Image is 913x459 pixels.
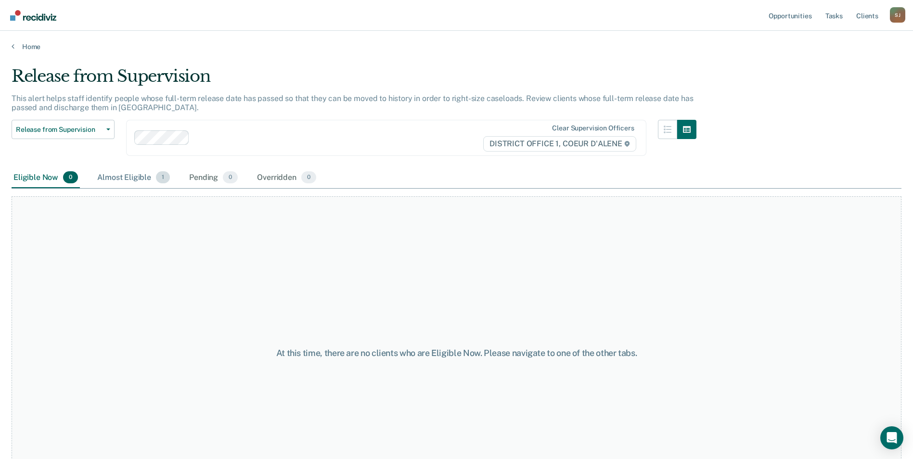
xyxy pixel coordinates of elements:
[12,167,80,189] div: Eligible Now0
[301,171,316,184] span: 0
[12,66,696,94] div: Release from Supervision
[95,167,172,189] div: Almost Eligible1
[156,171,170,184] span: 1
[10,10,56,21] img: Recidiviz
[552,124,634,132] div: Clear supervision officers
[890,7,905,23] div: S J
[63,171,78,184] span: 0
[12,94,693,112] p: This alert helps staff identify people whose full-term release date has passed so that they can b...
[16,126,103,134] span: Release from Supervision
[12,42,901,51] a: Home
[223,171,238,184] span: 0
[255,167,318,189] div: Overridden0
[187,167,240,189] div: Pending0
[12,120,115,139] button: Release from Supervision
[234,348,679,358] div: At this time, there are no clients who are Eligible Now. Please navigate to one of the other tabs.
[483,136,636,152] span: DISTRICT OFFICE 1, COEUR D'ALENE
[890,7,905,23] button: Profile dropdown button
[880,426,903,449] div: Open Intercom Messenger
